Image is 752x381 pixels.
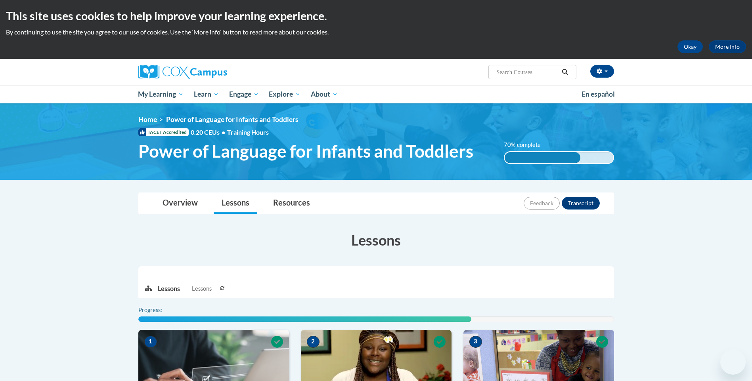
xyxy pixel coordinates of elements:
span: About [311,90,338,99]
span: Engage [229,90,259,99]
a: Resources [265,193,318,214]
span: Lessons [192,284,212,293]
a: My Learning [133,85,189,103]
span: Power of Language for Infants and Toddlers [166,115,299,124]
button: Okay [677,40,703,53]
span: 0.20 CEUs [191,128,227,137]
span: 1 [144,336,157,348]
div: 70% complete [505,152,580,163]
span: Power of Language for Infants and Toddlers [138,141,473,162]
span: My Learning [138,90,184,99]
a: Explore [264,85,306,103]
p: By continuing to use the site you agree to our use of cookies. Use the ‘More info’ button to read... [6,28,746,36]
a: Learn [189,85,224,103]
a: Lessons [214,193,257,214]
span: 3 [469,336,482,348]
h3: Lessons [138,230,614,250]
button: Feedback [524,197,560,210]
img: Cox Campus [138,65,227,79]
a: More Info [709,40,746,53]
a: En español [576,86,620,103]
span: Explore [269,90,300,99]
button: Transcript [562,197,600,210]
span: 2 [307,336,320,348]
span: En español [582,90,615,98]
button: Account Settings [590,65,614,78]
span: • [222,128,225,136]
a: Cox Campus [138,65,289,79]
iframe: Button to launch messaging window [720,349,746,375]
label: 70% complete [504,141,549,149]
span: Learn [194,90,219,99]
a: Engage [224,85,264,103]
a: Overview [155,193,206,214]
input: Search Courses [496,67,559,77]
button: Search [559,67,571,77]
a: About [306,85,343,103]
h2: This site uses cookies to help improve your learning experience. [6,8,746,24]
span: IACET Accredited [138,128,189,136]
a: Home [138,115,157,124]
span: Training Hours [227,128,269,136]
label: Progress: [138,306,184,314]
div: Main menu [126,85,626,103]
p: Lessons [158,284,180,293]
